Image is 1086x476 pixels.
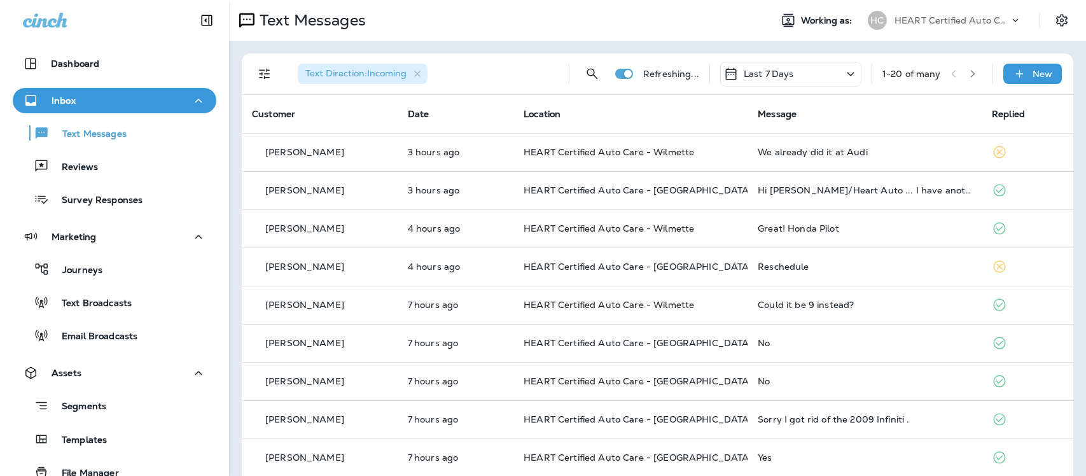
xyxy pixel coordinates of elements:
button: Filters [252,61,277,87]
span: HEART Certified Auto Care - [GEOGRAPHIC_DATA] [524,337,752,349]
div: No [758,376,971,386]
p: HEART Certified Auto Care [895,15,1009,25]
div: Hi Kieesha/Heart Auto ... I have another follow-up question for Sam from my visit on Aug. 1. I ne... [758,185,971,195]
span: HEART Certified Auto Care - [GEOGRAPHIC_DATA] [524,185,752,196]
div: Could it be 9 instead? [758,300,971,310]
p: Segments [49,401,106,414]
span: HEART Certified Auto Care - [GEOGRAPHIC_DATA] [524,375,752,387]
button: Text Messages [13,120,216,146]
div: Reschedule [758,262,971,272]
button: Inbox [13,88,216,113]
p: Sep 29, 2025 10:11 AM [408,414,503,424]
p: New [1033,69,1052,79]
p: Sep 29, 2025 03:03 PM [408,147,503,157]
p: Sep 29, 2025 10:11 AM [408,452,503,463]
button: Dashboard [13,51,216,76]
p: Templates [49,435,107,447]
div: Great! Honda Pilot [758,223,971,234]
p: Journeys [50,265,102,277]
span: Text Direction : Incoming [305,67,407,79]
span: HEART Certified Auto Care - Wilmette [524,299,694,311]
button: Templates [13,426,216,452]
p: [PERSON_NAME] [265,300,344,310]
p: Sep 29, 2025 10:40 AM [408,338,503,348]
div: Text Direction:Incoming [298,64,428,84]
span: Customer [252,108,295,120]
p: [PERSON_NAME] [265,223,344,234]
button: Segments [13,392,216,419]
div: We already did it at Audi [758,147,971,157]
button: Search Messages [580,61,605,87]
p: Refreshing... [643,69,699,79]
button: Collapse Sidebar [189,8,225,33]
button: Settings [1050,9,1073,32]
p: Dashboard [51,59,99,69]
span: HEART Certified Auto Care - [GEOGRAPHIC_DATA] [524,261,752,272]
span: Location [524,108,560,120]
button: Assets [13,360,216,386]
p: [PERSON_NAME] [265,185,344,195]
p: Text Messages [50,129,127,141]
p: Survey Responses [49,195,143,207]
p: Reviews [49,162,98,174]
span: HEART Certified Auto Care - Wilmette [524,223,694,234]
button: Marketing [13,224,216,249]
button: Journeys [13,256,216,283]
button: Reviews [13,153,216,179]
span: Date [408,108,429,120]
div: No [758,338,971,348]
p: [PERSON_NAME] [265,452,344,463]
button: Email Broadcasts [13,322,216,349]
span: Message [758,108,797,120]
p: [PERSON_NAME] [265,338,344,348]
span: Replied [992,108,1025,120]
p: Assets [52,368,81,378]
p: Text Messages [254,11,366,30]
p: Inbox [52,95,76,106]
div: Yes [758,452,971,463]
p: Sep 29, 2025 01:19 PM [408,262,503,272]
p: Sep 29, 2025 01:44 PM [408,223,503,234]
button: Survey Responses [13,186,216,213]
p: Marketing [52,232,96,242]
p: [PERSON_NAME] [265,262,344,272]
button: Text Broadcasts [13,289,216,316]
div: 1 - 20 of many [882,69,941,79]
p: Text Broadcasts [49,298,132,310]
p: Sep 29, 2025 02:32 PM [408,185,503,195]
p: Sep 29, 2025 10:22 AM [408,376,503,386]
p: [PERSON_NAME] [265,414,344,424]
p: Last 7 Days [744,69,794,79]
span: Working as: [801,15,855,26]
span: HEART Certified Auto Care - [GEOGRAPHIC_DATA] [524,452,752,463]
p: Sep 29, 2025 10:53 AM [408,300,503,310]
div: Sorry I got rid of the 2009 Infiniti . [758,414,971,424]
span: HEART Certified Auto Care - [GEOGRAPHIC_DATA] [524,414,752,425]
p: [PERSON_NAME] [265,376,344,386]
span: HEART Certified Auto Care - Wilmette [524,146,694,158]
p: Email Broadcasts [49,331,137,343]
p: [PERSON_NAME] [265,147,344,157]
div: HC [868,11,887,30]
